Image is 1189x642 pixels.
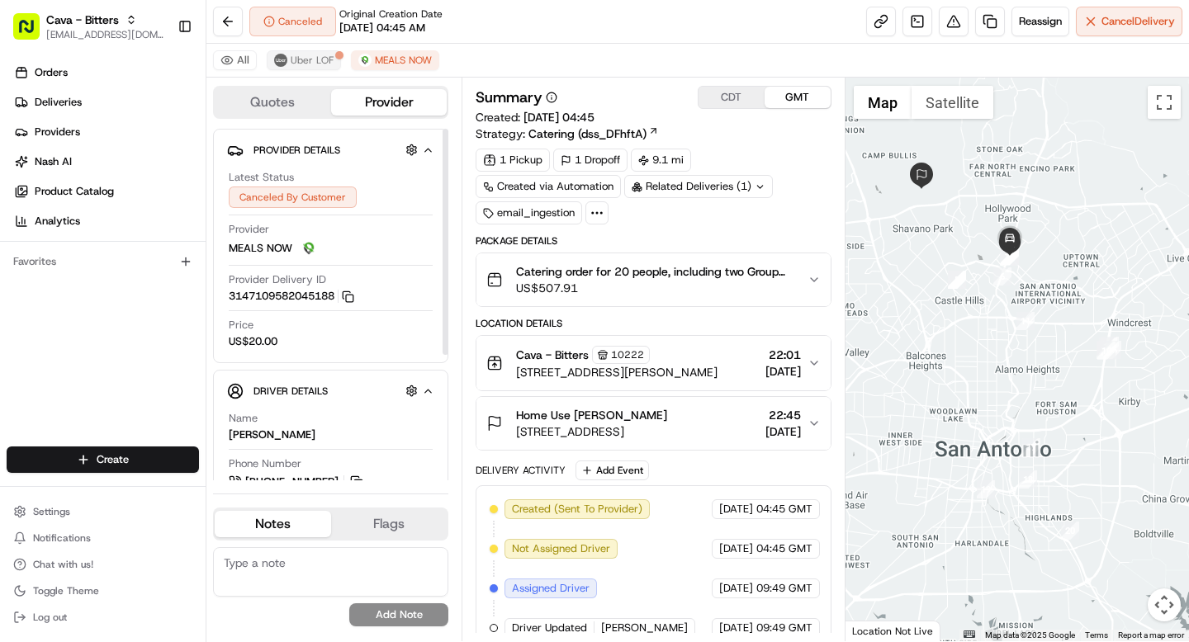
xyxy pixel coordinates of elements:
span: [STREET_ADDRESS][PERSON_NAME] [516,364,718,380]
span: Name [229,411,258,426]
a: Deliveries [7,89,206,116]
span: Catering (dss_DFhftA) [528,125,647,142]
p: Welcome 👋 [17,66,301,92]
span: US$507.91 [516,280,793,296]
span: Orders [35,65,68,80]
div: Package Details [476,234,831,248]
span: Phone Number [229,456,301,471]
a: Nash AI [7,149,206,175]
div: Favorites [7,248,199,275]
span: Created (Sent To Provider) [512,502,642,517]
div: 20 [1061,522,1079,540]
button: Log out [7,606,199,629]
button: Add Event [576,460,649,480]
button: Uber LOF [267,50,341,70]
span: Price [229,318,253,333]
div: 16 [1097,342,1116,360]
div: Delivery Activity [476,464,566,477]
span: Product Catalog [35,184,114,199]
button: CancelDelivery [1076,7,1182,36]
button: Create [7,446,199,473]
span: Toggle Theme [33,584,99,597]
a: 📗Knowledge Base [10,362,133,392]
span: [DATE] [765,423,801,440]
button: Canceled [249,7,336,36]
button: GMT [765,87,831,108]
button: Provider Details [227,136,434,163]
span: Catering order for 20 people, including two Group Bowl Bars (Harissa Honey Chicken and Spicy Lamb... [516,263,793,280]
span: Cava - Bitters [516,347,589,363]
div: Past conversations [17,215,106,228]
button: Toggle fullscreen view [1148,86,1181,119]
img: Shah Alam [17,285,43,311]
a: Providers [7,119,206,145]
span: Original Creation Date [339,7,443,21]
button: Provider [331,89,448,116]
span: Deliveries [35,95,82,110]
button: 3147109582045188 [229,289,354,304]
a: [PHONE_NUMBER] [229,473,366,491]
span: Provider [229,222,269,237]
div: Location Not Live [846,621,940,641]
div: Start new chat [74,158,271,174]
a: Product Catalog [7,178,206,205]
div: 13 [1101,337,1119,355]
button: Home Use [PERSON_NAME][STREET_ADDRESS]22:45[DATE] [476,397,830,450]
span: MEALS NOW [229,241,292,256]
div: email_ingestion [476,201,582,224]
img: melas_now_logo.png [358,54,372,67]
span: Home Use [PERSON_NAME] [516,407,667,423]
span: Cava - Bitters [46,12,119,28]
span: [DATE] [719,541,753,556]
a: 💻API Documentation [133,362,272,392]
div: 19 [977,480,995,498]
div: 9.1 mi [631,149,691,172]
div: We're available if you need us! [74,174,227,187]
span: • [137,256,143,269]
a: Created via Automation [476,175,621,198]
span: Cancel Delivery [1101,14,1175,29]
span: US$20.00 [229,334,277,349]
img: Nash [17,17,50,50]
span: API Documentation [156,369,265,385]
div: 1 Dropoff [553,149,628,172]
button: [EMAIL_ADDRESS][DOMAIN_NAME] [46,28,164,41]
span: [DATE] [231,300,265,314]
span: Latest Status [229,170,294,185]
div: 15 [1103,341,1121,359]
span: Nash AI [35,154,72,169]
span: Driver Details [253,385,328,398]
span: [DATE] [765,363,801,380]
div: 10 [1000,248,1018,266]
div: Related Deliveries (1) [624,175,773,198]
button: Driver Details [227,377,434,404]
span: [DATE] [719,502,753,517]
div: 9 [1001,247,1019,265]
button: Cava - Bitters[EMAIL_ADDRESS][DOMAIN_NAME] [7,7,171,46]
button: Start new chat [281,163,301,182]
span: Providers [35,125,80,139]
button: See all [256,211,301,231]
button: Chat with us! [7,553,199,576]
span: 09:49 GMT [756,581,812,596]
img: 1736555255976-a54dd68f-1ca7-489b-9aae-adbdc363a1c4 [17,158,46,187]
a: Report a map error [1118,630,1184,640]
span: Map data ©2025 Google [985,630,1075,640]
a: Powered byPylon [116,408,200,422]
span: Reassign [1019,14,1062,29]
button: Map camera controls [1148,588,1181,621]
span: Driver Updated [512,621,587,635]
span: 04:45 GMT [756,502,812,517]
img: Google [850,620,904,641]
span: • [222,300,228,314]
button: Show street map [854,86,912,119]
button: Cava - Bitters10222[STREET_ADDRESS][PERSON_NAME]22:01[DATE] [476,336,830,390]
input: Clear [43,106,272,124]
span: Chat with us! [33,558,93,571]
span: Notifications [33,531,91,545]
a: Terms [1085,630,1108,640]
span: [PERSON_NAME] [PERSON_NAME] [51,300,219,314]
